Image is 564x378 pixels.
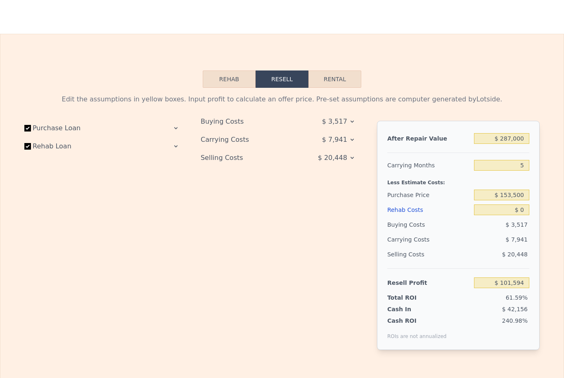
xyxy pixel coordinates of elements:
[387,275,471,290] div: Resell Profit
[201,150,293,165] div: Selling Costs
[387,293,439,302] div: Total ROI
[387,173,529,188] div: Less Estimate Costs:
[24,139,116,154] label: Rehab Loan
[387,158,471,173] div: Carrying Months
[308,70,361,88] button: Rental
[506,294,528,301] span: 61.59%
[203,70,256,88] button: Rehab
[387,247,471,262] div: Selling Costs
[387,325,447,340] div: ROIs are not annualized
[387,217,471,232] div: Buying Costs
[24,121,116,136] label: Purchase Loan
[502,251,528,258] span: $ 20,448
[201,114,293,129] div: Buying Costs
[24,143,31,150] input: Rehab Loan
[502,317,528,324] span: 240.98%
[318,150,347,165] span: $ 20,448
[387,232,439,247] div: Carrying Costs
[387,317,447,325] div: Cash ROI
[24,94,540,104] div: Edit the assumptions in yellow boxes. Input profit to calculate an offer price. Pre-set assumptio...
[387,202,471,217] div: Rehab Costs
[256,70,308,88] button: Resell
[201,132,293,147] div: Carrying Costs
[387,188,471,202] div: Purchase Price
[506,236,528,243] span: $ 7,941
[24,125,31,131] input: Purchase Loan
[387,305,439,313] div: Cash In
[502,306,528,312] span: $ 42,156
[387,131,471,146] div: After Repair Value
[322,132,347,147] span: $ 7,941
[506,221,528,228] span: $ 3,517
[322,114,347,129] span: $ 3,517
